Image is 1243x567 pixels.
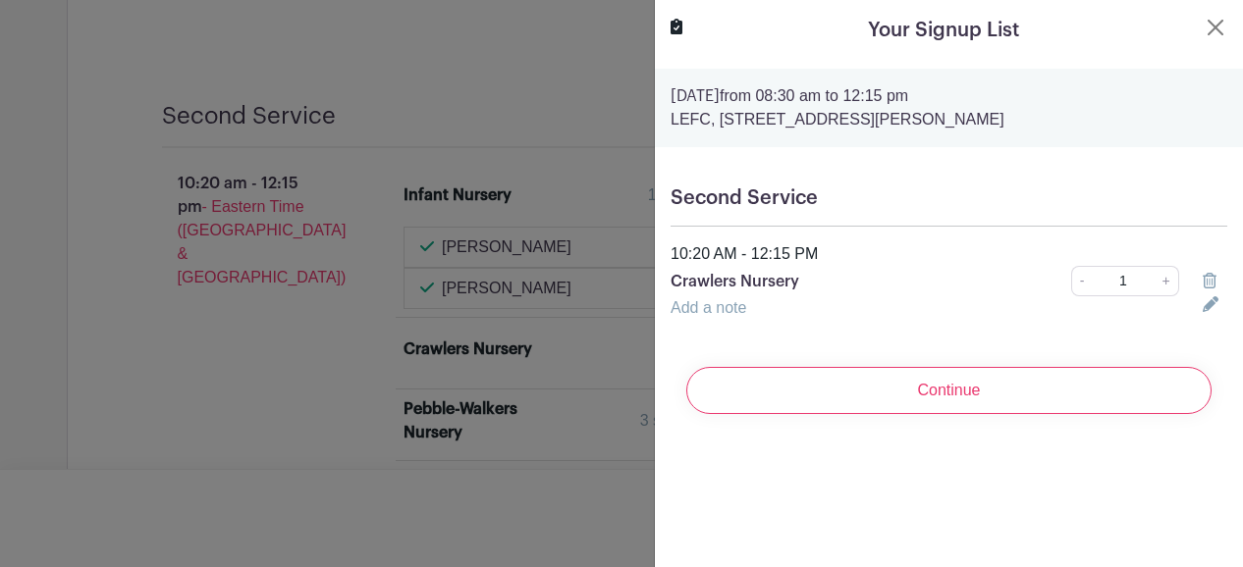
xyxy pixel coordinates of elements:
button: Close [1204,16,1227,39]
a: - [1071,266,1093,296]
input: Continue [686,367,1212,414]
h5: Your Signup List [868,16,1019,45]
strong: [DATE] [671,88,720,104]
a: Add a note [671,299,746,316]
div: 10:20 AM - 12:15 PM [659,242,1239,266]
a: + [1155,266,1179,296]
h5: Second Service [671,186,1227,210]
p: LEFC, [STREET_ADDRESS][PERSON_NAME] [671,108,1227,131]
p: Crawlers Nursery [671,270,986,293]
p: from 08:30 am to 12:15 pm [671,84,1227,108]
